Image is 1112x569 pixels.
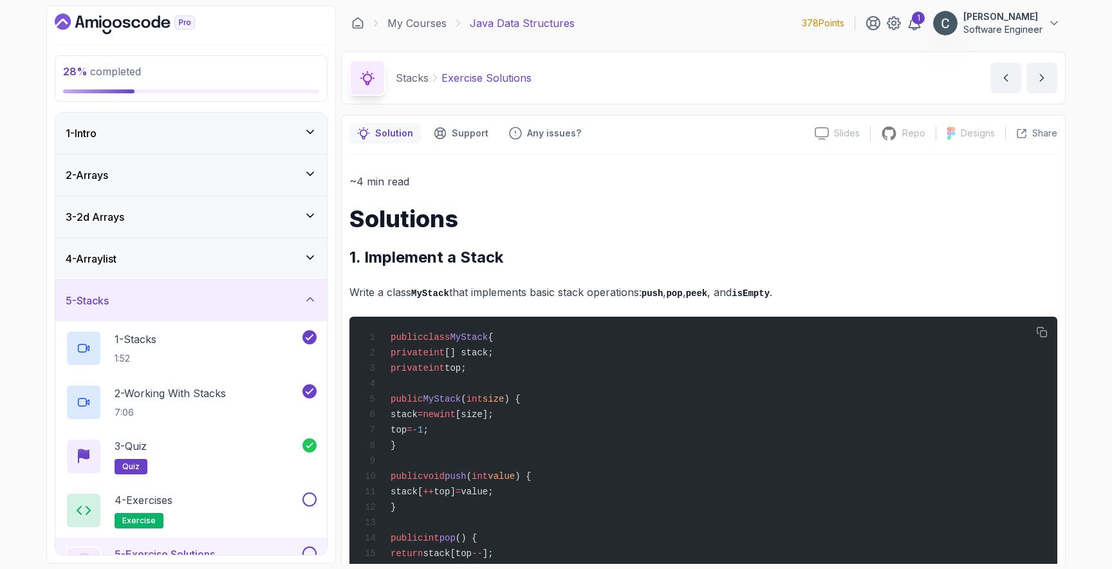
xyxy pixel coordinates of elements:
[456,533,477,543] span: () {
[445,348,494,358] span: [] stack;
[391,363,429,373] span: private
[407,425,412,435] span: =
[349,123,421,144] button: notes button
[450,332,488,342] span: MyStack
[501,123,589,144] button: Feedback button
[483,548,494,559] span: ];
[902,127,925,140] p: Repo
[391,502,396,512] span: }
[445,363,467,373] span: top;
[504,394,520,404] span: ) {
[802,17,844,30] p: 378 Points
[391,425,407,435] span: top
[467,394,483,404] span: int
[411,288,449,299] code: MyStack
[423,425,428,435] span: ;
[426,123,496,144] button: Support button
[115,331,156,347] p: 1 - Stacks
[732,288,770,299] code: isEmpty
[66,209,124,225] h3: 3 - 2d Arrays
[472,471,488,481] span: int
[452,127,488,140] p: Support
[423,394,461,404] span: MyStack
[990,62,1021,93] button: previous content
[66,438,317,474] button: 3-Quizquiz
[115,352,156,365] p: 1:52
[467,471,472,481] span: (
[66,167,108,183] h3: 2 - Arrays
[666,288,682,299] code: pop
[115,386,226,401] p: 2 - Working With Stacks
[515,471,531,481] span: ) {
[933,11,958,35] img: user profile image
[375,127,413,140] p: Solution
[115,406,226,419] p: 7:06
[961,127,995,140] p: Designs
[115,492,172,508] p: 4 - Exercises
[391,533,423,543] span: public
[122,462,140,472] span: quiz
[66,126,97,141] h3: 1 - Intro
[122,516,156,526] span: exercise
[55,238,327,279] button: 4-Arraylist
[642,288,663,299] code: push
[527,127,581,140] p: Any issues?
[387,15,447,31] a: My Courses
[66,293,109,308] h3: 5 - Stacks
[907,15,922,31] a: 1
[115,438,147,454] p: 3 - Quiz
[429,363,445,373] span: int
[456,487,461,497] span: =
[423,487,434,497] span: ++
[66,330,317,366] button: 1-Stacks1:52
[391,332,423,342] span: public
[488,332,493,342] span: {
[63,65,141,78] span: completed
[423,332,450,342] span: class
[488,471,515,481] span: value
[391,487,423,497] span: stack[
[349,247,1057,268] h2: 1. Implement a Stack
[55,196,327,238] button: 3-2d Arrays
[434,487,456,497] span: top]
[418,425,423,435] span: 1
[461,487,493,497] span: value;
[391,348,429,358] span: private
[1005,127,1057,140] button: Share
[472,548,483,559] span: --
[963,23,1042,36] p: Software Engineer
[66,492,317,528] button: 4-Exercisesexercise
[461,394,466,404] span: (
[445,471,467,481] span: push
[63,65,88,78] span: 28 %
[423,548,472,559] span: stack[top
[55,154,327,196] button: 2-Arrays
[834,127,860,140] p: Slides
[440,533,456,543] span: pop
[1026,62,1057,93] button: next content
[349,173,1057,191] p: ~4 min read
[686,288,708,299] code: peek
[412,425,418,435] span: -
[932,10,1061,36] button: user profile image[PERSON_NAME]Software Engineer
[55,14,225,34] a: Dashboard
[912,12,925,24] div: 1
[423,409,439,420] span: new
[423,471,445,481] span: void
[55,113,327,154] button: 1-Intro
[963,10,1042,23] p: [PERSON_NAME]
[55,280,327,321] button: 5-Stacks
[66,384,317,420] button: 2-Working With Stacks7:06
[66,251,116,266] h3: 4 - Arraylist
[483,394,505,404] span: size
[391,471,423,481] span: public
[423,533,439,543] span: int
[429,348,445,358] span: int
[418,409,423,420] span: =
[441,70,532,86] p: Exercise Solutions
[440,409,456,420] span: int
[349,206,1057,232] h1: Solutions
[391,440,396,451] span: }
[351,17,364,30] a: Dashboard
[349,283,1057,302] p: Write a class that implements basic stack operations: , , , and .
